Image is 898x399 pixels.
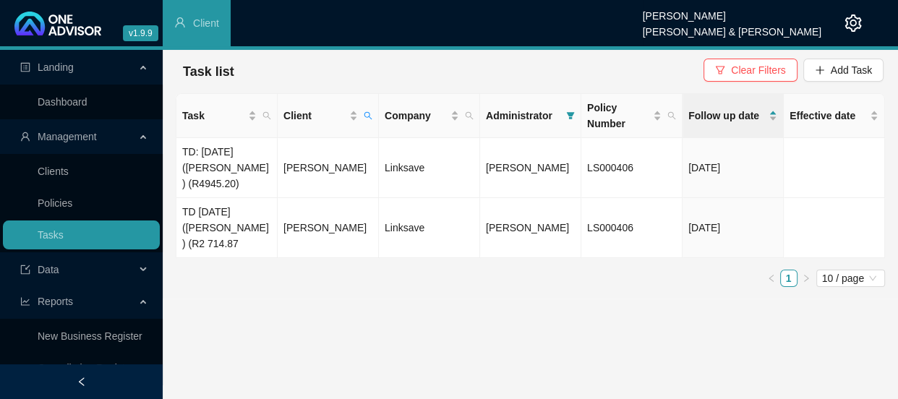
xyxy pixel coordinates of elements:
[763,270,780,287] li: Previous Page
[581,198,683,258] td: LS000406
[38,96,87,108] a: Dashboard
[38,264,59,275] span: Data
[278,198,379,258] td: [PERSON_NAME]
[831,62,872,78] span: Add Task
[465,111,474,120] span: search
[20,62,30,72] span: profile
[704,59,797,82] button: Clear Filters
[38,197,72,209] a: Policies
[643,20,821,35] div: [PERSON_NAME] & [PERSON_NAME]
[123,25,158,41] span: v1.9.9
[38,330,142,342] a: New Business Register
[20,132,30,142] span: user
[20,296,30,306] span: line-chart
[174,17,186,28] span: user
[780,270,797,287] li: 1
[176,138,278,198] td: TD: [DATE] ([PERSON_NAME]) (R4945.20)
[385,108,448,124] span: Company
[38,61,74,73] span: Landing
[379,138,480,198] td: Linksave
[364,111,372,120] span: search
[822,270,879,286] span: 10 / page
[803,59,884,82] button: Add Task
[176,198,278,258] td: TD [DATE] ([PERSON_NAME]) (R2 714.87
[14,12,101,35] img: 2df55531c6924b55f21c4cf5d4484680-logo-light.svg
[566,111,575,120] span: filter
[664,97,679,134] span: search
[802,274,811,283] span: right
[763,270,780,287] button: left
[379,198,480,258] td: Linksave
[486,162,569,173] span: [PERSON_NAME]
[581,138,683,198] td: LS000406
[581,94,683,138] th: Policy Number
[38,362,134,374] a: Cancellation Register
[283,108,346,124] span: Client
[379,94,480,138] th: Company
[715,65,725,75] span: filter
[361,105,375,126] span: search
[262,111,271,120] span: search
[176,94,278,138] th: Task
[688,108,766,124] span: Follow up date
[278,94,379,138] th: Client
[563,105,578,126] span: filter
[486,108,560,124] span: Administrator
[462,105,476,126] span: search
[683,138,784,198] td: [DATE]
[38,229,64,241] a: Tasks
[815,65,825,75] span: plus
[38,131,97,142] span: Management
[784,94,885,138] th: Effective date
[193,17,219,29] span: Client
[183,64,234,79] span: Task list
[486,222,569,233] span: [PERSON_NAME]
[683,198,784,258] td: [DATE]
[816,270,885,287] div: Page Size
[797,270,815,287] button: right
[797,270,815,287] li: Next Page
[767,274,776,283] span: left
[643,4,821,20] div: [PERSON_NAME]
[731,62,785,78] span: Clear Filters
[260,105,274,126] span: search
[844,14,862,32] span: setting
[182,108,245,124] span: Task
[77,377,87,387] span: left
[587,100,650,132] span: Policy Number
[38,296,73,307] span: Reports
[667,111,676,120] span: search
[278,138,379,198] td: [PERSON_NAME]
[781,270,797,286] a: 1
[20,265,30,275] span: import
[790,108,867,124] span: Effective date
[38,166,69,177] a: Clients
